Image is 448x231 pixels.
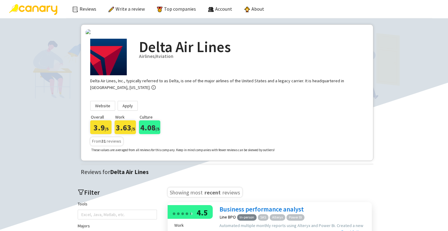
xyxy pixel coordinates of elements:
div: Airlines/Aviation [139,53,364,60]
a: Apply [118,101,138,111]
span: /5 [156,126,159,132]
span: info-circle [151,85,156,90]
div: ● [189,208,193,218]
span: Power BI [286,214,304,221]
span: SAS [258,214,268,221]
div: Reviews for [81,167,376,177]
a: Reviews [73,6,96,12]
h3: Showing most reviews [168,187,242,197]
div: ● [189,208,191,218]
div: 4.08 [139,120,160,134]
label: Tools [78,201,87,207]
p: Culture [140,114,163,120]
img: people.png [208,7,214,12]
label: Majors [78,222,90,229]
div: ● [176,208,180,218]
div: ● [172,208,176,218]
span: filter [78,189,84,195]
div: Work [174,222,210,229]
h2: Filter [78,187,157,197]
strong: Delta Air Lines [110,168,149,176]
div: 3.9 [90,120,112,134]
span: Apply [123,101,133,110]
span: Website [95,101,110,110]
div: 3.63 [115,120,136,134]
img: Canary Logo [9,4,57,15]
a: Top companies [157,6,196,12]
a: Website [90,101,115,111]
span: /5 [131,126,135,132]
div: ● [181,208,184,218]
input: Tools [81,211,83,218]
span: Alteryx [270,214,285,221]
a: Write a review [108,6,145,12]
div: ● [185,208,189,218]
span: From reviews [92,138,121,144]
div: Delta Air Lines, Inc., typically referred to as Delta, is one of the major airlines of the United... [90,78,344,90]
span: /5 [105,126,108,132]
p: Work [115,114,139,120]
b: 31 [101,138,106,144]
span: In-person [237,214,257,221]
h2: Delta Air Lines [139,39,364,55]
span: recent [204,188,221,195]
span: 4.5 [197,208,208,218]
a: Business performance analyst [219,205,304,213]
p: These values are averaged from all reviews for this company. Keep in mind companies with fewer re... [91,147,275,153]
img: company-banners%2F1594066138126.jfif [86,29,368,34]
p: Overall [91,114,115,120]
span: Account [215,6,232,12]
a: About [244,6,264,12]
img: Company Logo [90,39,127,75]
